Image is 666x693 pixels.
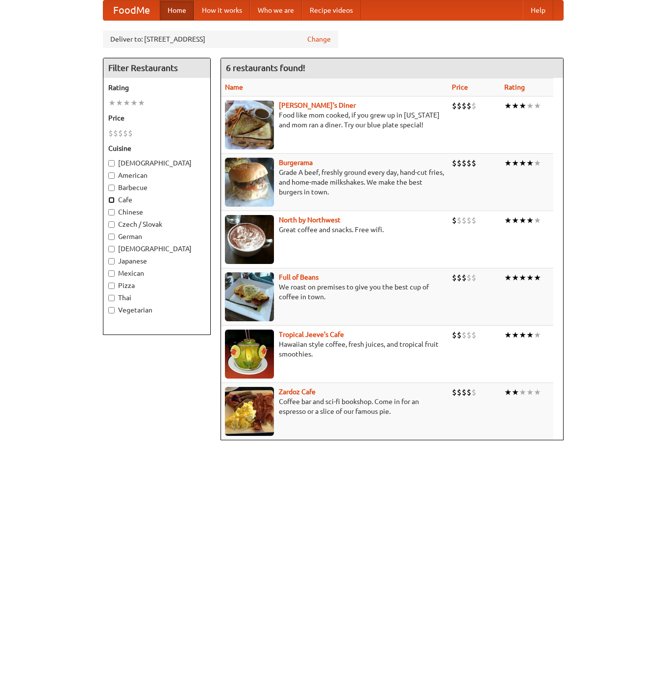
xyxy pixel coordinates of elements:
[108,232,205,241] label: German
[225,225,444,235] p: Great coffee and snacks. Free wifi.
[225,158,274,207] img: burgerama.jpg
[467,387,471,398] li: $
[279,331,344,338] a: Tropical Jeeve's Cafe
[138,97,145,108] li: ★
[307,34,331,44] a: Change
[225,215,274,264] img: north.jpg
[108,258,115,264] input: Japanese
[523,0,553,20] a: Help
[225,339,444,359] p: Hawaiian style coffee, fresh juices, and tropical fruit smoothies.
[225,100,274,149] img: sallys.jpg
[534,387,541,398] li: ★
[194,0,250,20] a: How it works
[108,221,115,228] input: Czech / Slovak
[519,330,526,340] li: ★
[462,100,467,111] li: $
[108,183,205,192] label: Barbecue
[279,216,341,224] b: North by Northwest
[108,244,205,254] label: [DEMOGRAPHIC_DATA]
[108,195,205,205] label: Cafe
[534,272,541,283] li: ★
[130,97,138,108] li: ★
[108,270,115,277] input: Mexican
[462,215,467,226] li: $
[512,215,519,226] li: ★
[113,128,118,139] li: $
[504,158,512,168] li: ★
[534,100,541,111] li: ★
[108,172,115,179] input: American
[225,167,444,197] p: Grade A beef, freshly ground every day, hand-cut fries, and home-made milkshakes. We make the bes...
[457,272,462,283] li: $
[504,387,512,398] li: ★
[467,100,471,111] li: $
[526,330,534,340] li: ★
[279,273,319,281] a: Full of Beans
[108,158,205,168] label: [DEMOGRAPHIC_DATA]
[225,272,274,321] img: beans.jpg
[108,128,113,139] li: $
[452,387,457,398] li: $
[512,387,519,398] li: ★
[108,170,205,180] label: American
[467,272,471,283] li: $
[108,234,115,240] input: German
[526,272,534,283] li: ★
[103,0,160,20] a: FoodMe
[471,387,476,398] li: $
[512,158,519,168] li: ★
[108,113,205,123] h5: Price
[457,215,462,226] li: $
[108,209,115,215] input: Chinese
[108,143,205,153] h5: Cuisine
[279,101,356,109] b: [PERSON_NAME]'s Diner
[108,295,115,301] input: Thai
[116,97,123,108] li: ★
[504,330,512,340] li: ★
[128,128,133,139] li: $
[118,128,123,139] li: $
[108,219,205,229] label: Czech / Slovak
[160,0,194,20] a: Home
[519,387,526,398] li: ★
[302,0,361,20] a: Recipe videos
[108,307,115,313] input: Vegetarian
[512,272,519,283] li: ★
[225,110,444,130] p: Food like mom cooked, if you grew up in [US_STATE] and mom ran a diner. Try our blue plate special!
[108,268,205,278] label: Mexican
[519,215,526,226] li: ★
[534,330,541,340] li: ★
[519,272,526,283] li: ★
[225,387,274,436] img: zardoz.jpg
[526,158,534,168] li: ★
[225,397,444,416] p: Coffee bar and sci-fi bookshop. Come in for an espresso or a slice of our famous pie.
[103,58,210,78] h4: Filter Restaurants
[462,330,467,340] li: $
[457,158,462,168] li: $
[108,207,205,217] label: Chinese
[471,272,476,283] li: $
[519,100,526,111] li: ★
[467,215,471,226] li: $
[226,63,305,72] ng-pluralize: 6 restaurants found!
[225,282,444,302] p: We roast on premises to give you the best cup of coffee in town.
[123,97,130,108] li: ★
[108,305,205,315] label: Vegetarian
[512,330,519,340] li: ★
[279,388,316,396] a: Zardoz Cafe
[452,330,457,340] li: $
[534,158,541,168] li: ★
[504,272,512,283] li: ★
[519,158,526,168] li: ★
[279,159,313,167] a: Burgerama
[471,330,476,340] li: $
[108,246,115,252] input: [DEMOGRAPHIC_DATA]
[457,100,462,111] li: $
[103,30,338,48] div: Deliver to: [STREET_ADDRESS]
[526,100,534,111] li: ★
[452,272,457,283] li: $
